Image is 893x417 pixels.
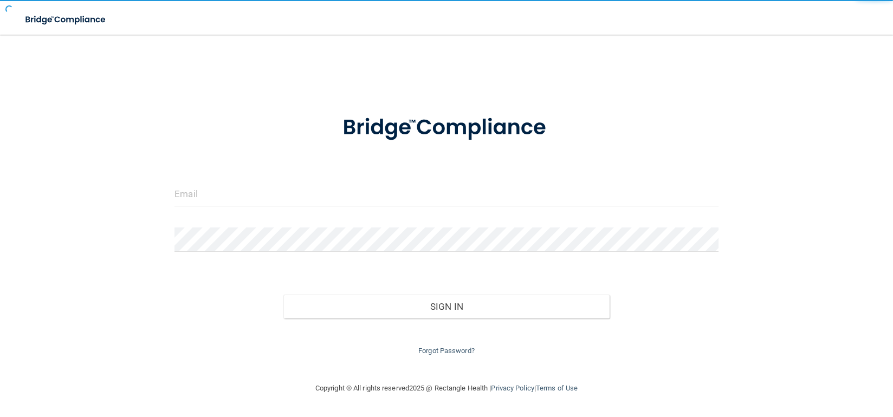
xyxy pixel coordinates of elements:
[491,384,534,392] a: Privacy Policy
[320,100,573,156] img: bridge_compliance_login_screen.278c3ca4.svg
[16,9,116,31] img: bridge_compliance_login_screen.278c3ca4.svg
[174,182,719,206] input: Email
[283,295,610,318] button: Sign In
[249,371,644,406] div: Copyright © All rights reserved 2025 @ Rectangle Health | |
[536,384,578,392] a: Terms of Use
[418,347,475,355] a: Forgot Password?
